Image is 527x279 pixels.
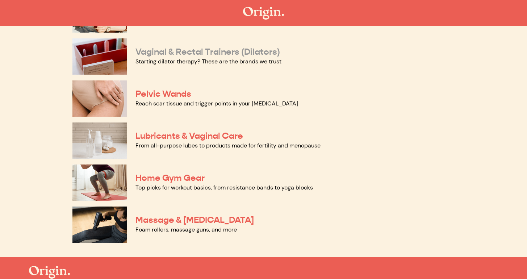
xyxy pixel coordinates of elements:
img: Pelvic Wands [72,80,127,117]
a: Massage & [MEDICAL_DATA] [135,215,254,225]
img: Massage & Myofascial Release [72,207,127,243]
a: Home Gym Gear [135,172,205,183]
a: Pelvic Wands [135,88,191,99]
a: Vaginal & Rectal Trainers (Dilators) [135,46,280,57]
a: Reach scar tissue and trigger points in your [MEDICAL_DATA] [135,100,298,107]
a: Lubricants & Vaginal Care [135,130,243,141]
img: The Origin Shop [243,7,284,20]
a: Foam rollers, massage guns, and more [135,226,237,233]
img: Home Gym Gear [72,165,127,201]
a: Top picks for workout basics, from resistance bands to yoga blocks [135,184,313,191]
img: Lubricants & Vaginal Care [72,122,127,159]
img: The Origin Shop [29,266,70,279]
a: Starting dilator therapy? These are the brands we trust [135,58,281,65]
img: Vaginal & Rectal Trainers (Dilators) [72,38,127,75]
a: From all-purpose lubes to products made for fertility and menopause [135,142,321,149]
